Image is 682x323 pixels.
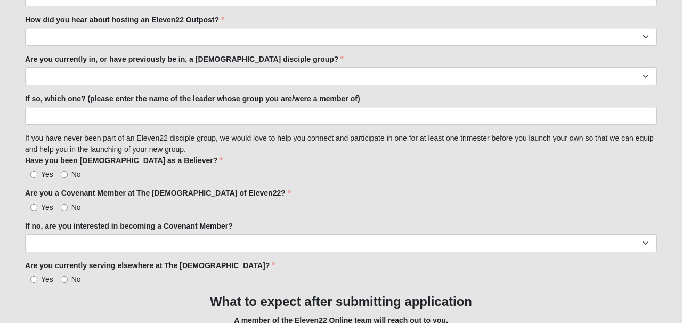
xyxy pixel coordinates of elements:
label: Are you a Covenant Member at The [DEMOGRAPHIC_DATA] of Eleven22? [25,188,291,198]
input: Yes [30,276,37,283]
input: No [61,276,68,283]
span: No [71,170,81,179]
label: If no, are you interested in becoming a Covenant Member? [25,221,233,231]
label: Are you currently in, or have previously be in, a [DEMOGRAPHIC_DATA] disciple group? [25,54,344,64]
span: Yes [41,203,53,212]
label: Have you been [DEMOGRAPHIC_DATA] as a Believer? [25,155,223,166]
input: No [61,204,68,211]
span: No [71,275,81,284]
input: Yes [30,204,37,211]
span: Yes [41,170,53,179]
label: Are you currently serving elsewhere at The [DEMOGRAPHIC_DATA]? [25,260,275,271]
h3: What to expect after submitting application [25,294,657,310]
label: How did you hear about hosting an Eleven22 Outpost? [25,14,224,25]
span: No [71,203,81,212]
input: Yes [30,171,37,178]
input: No [61,171,68,178]
span: Yes [41,275,53,284]
label: If so, which one? (please enter the name of the leader whose group you are/were a member of) [25,93,360,104]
